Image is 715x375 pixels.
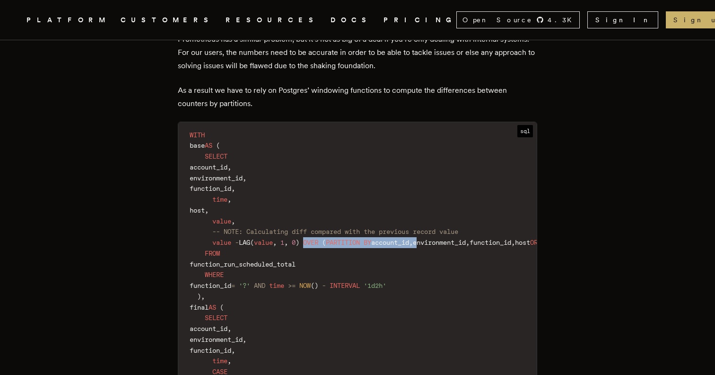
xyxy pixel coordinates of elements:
span: Open Source [462,15,532,25]
span: WITH [190,131,205,139]
span: time [212,196,227,203]
span: time [269,282,284,289]
span: ) [296,239,299,246]
span: 0 [292,239,296,246]
span: SELECT [205,314,227,321]
span: 1 [280,239,284,246]
span: function_id [190,282,231,289]
span: LAG [239,239,250,246]
span: ( [311,282,314,289]
span: INTERVAL [330,282,360,289]
span: = [231,282,235,289]
span: ( [322,239,326,246]
span: host [190,206,205,214]
span: -- NOTE: Calculating diff compared with the previous record value [212,228,458,235]
span: value [212,217,231,225]
span: final [190,304,209,311]
span: AS [209,304,216,311]
span: value [212,239,231,246]
span: - [322,282,326,289]
span: >= [288,282,296,289]
span: , [511,239,515,246]
span: - [235,239,239,246]
span: ( [220,304,224,311]
p: As a result we have to rely on Postgres’ windowing functions to compute the differences between c... [178,84,537,110]
span: BY [364,239,371,246]
span: account_id [190,163,227,171]
span: AND [254,282,265,289]
span: ) [314,282,318,289]
span: , [227,325,231,332]
span: , [231,217,235,225]
span: , [227,196,231,203]
span: environment_id [190,174,243,182]
a: PRICING [384,14,456,26]
span: , [409,239,413,246]
button: RESOURCES [226,14,319,26]
span: OVER [303,239,318,246]
span: '1d2h' [364,282,386,289]
span: , [284,239,288,246]
span: value [254,239,273,246]
span: base [190,142,205,149]
span: '?' [239,282,250,289]
span: ORDER [530,239,549,246]
span: SELECT [205,152,227,160]
span: , [205,206,209,214]
span: PARTITION [326,239,360,246]
span: function_run_scheduled_total [190,260,296,268]
span: , [227,357,231,365]
span: NOW [299,282,311,289]
button: PLATFORM [26,14,109,26]
span: ( [216,142,220,149]
span: account_id [190,325,227,332]
span: FROM [205,250,220,257]
span: 4.3 K [548,15,577,25]
span: WHERE [205,271,224,278]
a: DOCS [331,14,372,26]
a: Sign In [587,11,658,28]
span: function_id [190,347,231,354]
a: CUSTOMERS [121,14,214,26]
span: , [243,336,246,343]
span: , [273,239,277,246]
span: sql [517,125,533,137]
span: ( [250,239,254,246]
span: , [227,163,231,171]
span: function_id [470,239,511,246]
span: , [231,347,235,354]
span: environment_id [190,336,243,343]
span: AS [205,142,212,149]
span: , [466,239,470,246]
p: Prometheus has a similar problem, but it’s not as big of a deal if you’re only dealing with inter... [178,33,537,72]
span: function_id [190,185,231,192]
span: , [201,293,205,300]
span: account_id [371,239,409,246]
span: environment_id [413,239,466,246]
span: host [515,239,530,246]
span: , [243,174,246,182]
span: ) [197,293,201,300]
span: time [212,357,227,365]
span: , [231,185,235,192]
